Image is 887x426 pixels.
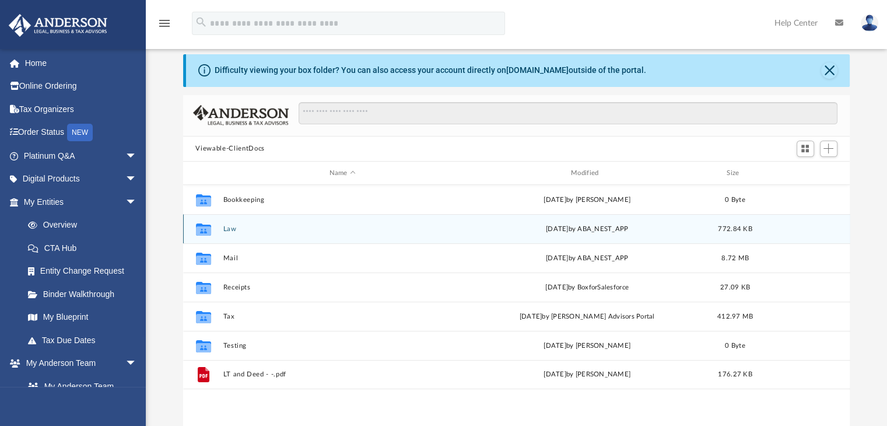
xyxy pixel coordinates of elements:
[467,312,706,322] div: [DATE] by [PERSON_NAME] Advisors Portal
[8,51,155,75] a: Home
[467,195,706,205] div: [DATE] by [PERSON_NAME]
[718,226,752,232] span: 772.84 KB
[16,214,155,237] a: Overview
[16,260,155,283] a: Entity Change Request
[8,167,155,191] a: Digital Productsarrow_drop_down
[8,352,149,375] a: My Anderson Teamarrow_drop_down
[223,284,462,291] button: Receipts
[157,16,171,30] i: menu
[8,97,155,121] a: Tax Organizers
[467,370,706,380] div: [DATE] by [PERSON_NAME]
[861,15,878,32] img: User Pic
[820,141,837,157] button: Add
[725,197,745,203] span: 0 Byte
[67,124,93,141] div: NEW
[157,22,171,30] a: menu
[8,121,155,145] a: Order StatusNEW
[223,342,462,350] button: Testing
[797,141,814,157] button: Switch to Grid View
[467,341,706,351] div: [DATE] by [PERSON_NAME]
[223,313,462,320] button: Tax
[16,329,155,352] a: Tax Due Dates
[467,282,706,293] div: [DATE] by BoxforSalesforce
[125,190,149,214] span: arrow_drop_down
[467,253,706,264] div: [DATE] by ABA_NEST_APP
[125,167,149,191] span: arrow_drop_down
[215,64,646,76] div: Difficulty viewing your box folder? You can also access your account directly on outside of the p...
[16,282,155,306] a: Binder Walkthrough
[717,313,752,320] span: 412.97 MB
[5,14,111,37] img: Anderson Advisors Platinum Portal
[223,196,462,204] button: Bookkeeping
[821,62,837,79] button: Close
[299,102,837,124] input: Search files and folders
[721,255,749,261] span: 8.72 MB
[125,144,149,168] span: arrow_drop_down
[8,144,155,167] a: Platinum Q&Aarrow_drop_down
[16,306,149,329] a: My Blueprint
[718,372,752,378] span: 176.27 KB
[16,375,143,398] a: My Anderson Team
[467,168,707,179] div: Modified
[223,371,462,379] button: LT and Deed - -.pdf
[223,225,462,233] button: Law
[195,16,208,29] i: search
[188,168,217,179] div: id
[8,190,155,214] a: My Entitiesarrow_drop_down
[711,168,758,179] div: Size
[467,224,706,235] div: [DATE] by ABA_NEST_APP
[763,168,845,179] div: id
[222,168,462,179] div: Name
[125,352,149,376] span: arrow_drop_down
[223,254,462,262] button: Mail
[195,144,264,154] button: Viewable-ClientDocs
[725,343,745,349] span: 0 Byte
[506,65,569,75] a: [DOMAIN_NAME]
[16,236,155,260] a: CTA Hub
[720,284,749,291] span: 27.09 KB
[8,75,155,98] a: Online Ordering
